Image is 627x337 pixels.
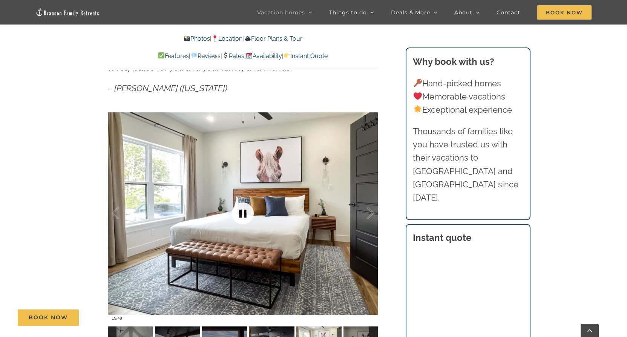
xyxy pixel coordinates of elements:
img: 📆 [246,52,252,58]
p: | | [108,34,378,44]
p: Hand-picked homes Memorable vacations Exceptional experience [413,77,523,117]
img: 🔑 [414,79,422,87]
span: About [454,10,472,15]
span: Contact [497,10,520,15]
a: Reviews [190,52,220,60]
a: Book Now [18,309,79,326]
span: Deals & More [391,10,430,15]
a: Rates [222,52,244,60]
span: Book Now [29,314,68,321]
img: 🎥 [245,35,251,41]
strong: Instant quote [413,232,471,243]
p: Thousands of families like you have trusted us with their vacations to [GEOGRAPHIC_DATA] and [GEO... [413,125,523,204]
h3: Why book with us? [413,55,523,69]
img: 💲 [222,52,228,58]
img: ✅ [158,52,164,58]
img: Branson Family Retreats Logo [35,8,100,17]
em: – [PERSON_NAME] ([US_STATE]) [108,83,227,93]
img: 💬 [191,52,197,58]
a: Features [158,52,189,60]
img: 👉 [284,52,290,58]
span: Things to do [329,10,367,15]
a: Availability [246,52,282,60]
span: Vacation homes [257,10,305,15]
img: 🌟 [414,105,422,113]
a: Location [212,35,242,42]
p: | | | | [108,51,378,61]
a: Photos [184,35,210,42]
img: 📸 [184,35,190,41]
span: Book Now [537,5,592,20]
img: ❤️ [414,92,422,100]
a: Floor Plans & Tour [244,35,302,42]
a: Instant Quote [284,52,328,60]
img: 📍 [212,35,218,41]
